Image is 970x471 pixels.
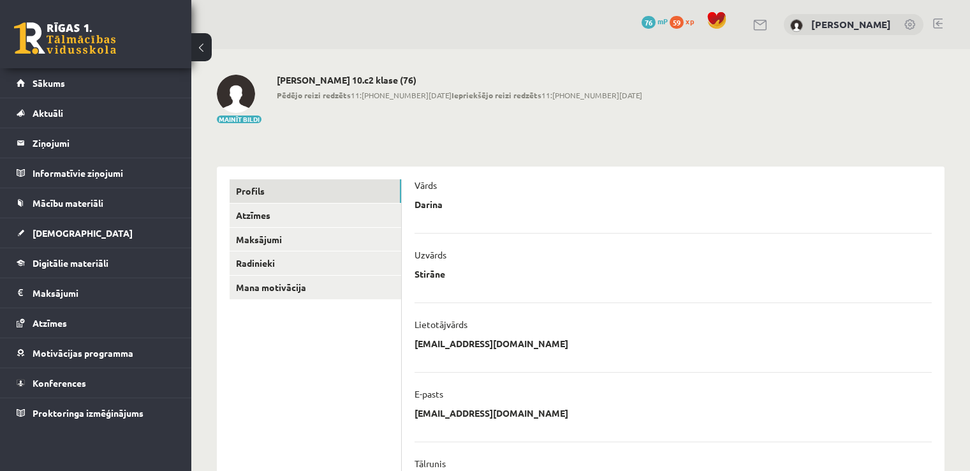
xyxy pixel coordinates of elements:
[230,179,401,203] a: Profils
[33,257,108,269] span: Digitālie materiāli
[790,19,803,32] img: Darina Stirāne
[33,347,133,359] span: Motivācijas programma
[415,268,445,280] p: Stirāne
[17,278,175,308] a: Maksājumi
[33,278,175,308] legend: Maksājumi
[415,179,437,191] p: Vārds
[33,77,65,89] span: Sākums
[17,368,175,398] a: Konferences
[33,227,133,239] span: [DEMOGRAPHIC_DATA]
[415,338,568,349] p: [EMAIL_ADDRESS][DOMAIN_NAME]
[277,90,351,100] b: Pēdējo reizi redzēts
[33,197,103,209] span: Mācību materiāli
[230,251,401,275] a: Radinieki
[277,89,642,101] span: 11:[PHONE_NUMBER][DATE] 11:[PHONE_NUMBER][DATE]
[230,204,401,227] a: Atzīmes
[17,68,175,98] a: Sākums
[686,16,694,26] span: xp
[415,388,443,400] p: E-pasts
[17,188,175,218] a: Mācību materiāli
[277,75,642,86] h2: [PERSON_NAME] 10.c2 klase (76)
[415,198,443,210] p: Darina
[415,458,446,469] p: Tālrunis
[415,249,446,260] p: Uzvārds
[811,18,891,31] a: [PERSON_NAME]
[33,158,175,188] legend: Informatīvie ziņojumi
[14,22,116,54] a: Rīgas 1. Tālmācības vidusskola
[670,16,700,26] a: 59 xp
[33,107,63,119] span: Aktuāli
[33,407,143,419] span: Proktoringa izmēģinājums
[415,407,568,419] p: [EMAIL_ADDRESS][DOMAIN_NAME]
[230,276,401,299] a: Mana motivācija
[415,318,467,330] p: Lietotājvārds
[17,308,175,338] a: Atzīmes
[670,16,684,29] span: 59
[17,98,175,128] a: Aktuāli
[33,128,175,158] legend: Ziņojumi
[217,116,261,123] button: Mainīt bildi
[452,90,541,100] b: Iepriekšējo reizi redzēts
[17,128,175,158] a: Ziņojumi
[17,248,175,278] a: Digitālie materiāli
[17,158,175,188] a: Informatīvie ziņojumi
[217,75,255,113] img: Darina Stirāne
[33,377,86,389] span: Konferences
[17,218,175,248] a: [DEMOGRAPHIC_DATA]
[642,16,668,26] a: 76 mP
[33,317,67,329] span: Atzīmes
[230,228,401,251] a: Maksājumi
[17,398,175,428] a: Proktoringa izmēģinājums
[17,338,175,368] a: Motivācijas programma
[658,16,668,26] span: mP
[642,16,656,29] span: 76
